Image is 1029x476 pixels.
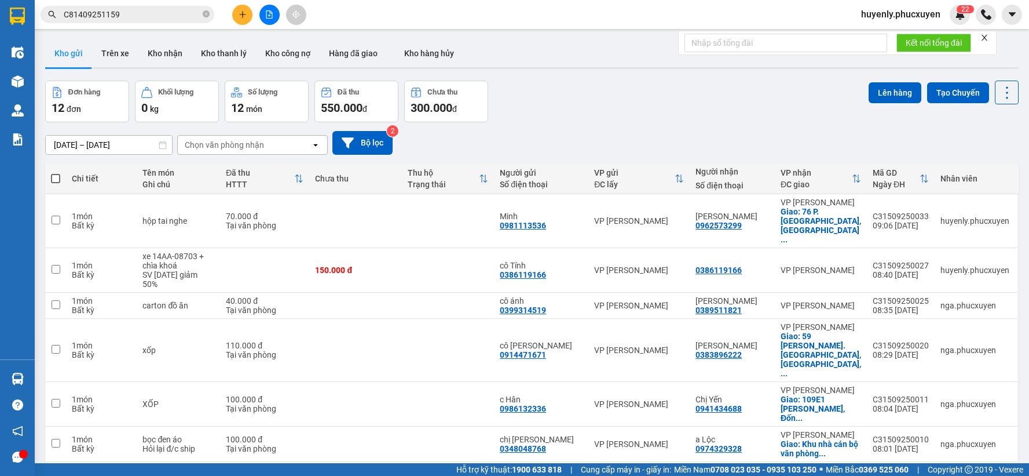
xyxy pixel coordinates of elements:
[873,168,920,177] div: Mã GD
[695,444,742,453] div: 0974329328
[72,261,131,270] div: 1 món
[981,9,991,20] img: phone-icon
[500,221,546,230] div: 0981113536
[142,399,214,409] div: XỐP
[362,104,367,114] span: đ
[72,306,131,315] div: Bất kỳ
[456,463,562,476] span: Hỗ trợ kỹ thuật:
[781,301,861,310] div: VP [PERSON_NAME]
[695,212,769,221] div: Linh
[695,404,742,413] div: 0941434688
[311,140,320,150] svg: open
[695,266,742,275] div: 0386119166
[852,7,950,21] span: huyenly.phucxuyen
[796,413,803,423] span: ...
[1007,9,1017,20] span: caret-down
[226,296,303,306] div: 40.000 đ
[927,82,989,103] button: Tạo Chuyến
[500,261,583,270] div: cô Tính
[12,399,23,410] span: question-circle
[917,463,919,476] span: |
[203,9,210,20] span: close-circle
[404,81,488,122] button: Chưa thu300.000đ
[594,301,684,310] div: VP [PERSON_NAME]
[320,39,387,67] button: Hàng đã giao
[711,465,816,474] strong: 0708 023 035 - 0935 103 250
[72,341,131,350] div: 1 món
[781,235,788,244] span: ...
[581,463,671,476] span: Cung cấp máy in - giấy in:
[906,37,962,49] span: Kết nối tổng đài
[452,104,457,114] span: đ
[500,341,583,350] div: cô Dương
[72,444,131,453] div: Bất kỳ
[45,39,92,67] button: Kho gửi
[873,444,929,453] div: 08:01 [DATE]
[873,350,929,359] div: 08:29 [DATE]
[226,435,303,444] div: 100.000 đ
[46,136,172,154] input: Select a date range.
[239,10,247,19] span: plus
[48,10,56,19] span: search
[695,306,742,315] div: 0389511821
[873,341,929,350] div: C31509250020
[781,395,861,423] div: Giao: 109E1 Phương Mai, Đống Đa, Hà Nội
[867,163,935,194] th: Toggle SortBy
[72,270,131,279] div: Bất kỳ
[256,39,320,67] button: Kho công nợ
[940,399,1012,409] div: nga.phucxuyen
[695,350,742,359] div: 0383896222
[781,207,861,244] div: Giao: 76 P. Chùa Bộc, Quang Trung, Đống Đa, Hà Nội 100000, Việt Nam
[142,444,214,453] div: Hỏi lại đ/c ship
[135,81,219,122] button: Khối lượng0kg
[226,350,303,359] div: Tại văn phòng
[226,341,303,350] div: 110.000 đ
[12,104,24,117] img: warehouse-icon
[500,395,583,404] div: c Hân
[500,350,546,359] div: 0914471671
[321,101,362,115] span: 550.000
[873,270,929,279] div: 08:40 [DATE]
[940,346,1012,355] div: nga.phucxuyen
[980,34,988,42] span: close
[965,466,973,474] span: copyright
[500,270,546,279] div: 0386119166
[500,212,583,221] div: Minh
[781,198,861,207] div: VP [PERSON_NAME]
[12,75,24,88] img: warehouse-icon
[588,163,690,194] th: Toggle SortBy
[72,435,131,444] div: 1 món
[72,296,131,306] div: 1 món
[500,306,546,315] div: 0399314519
[404,49,454,58] span: Kho hàng hủy
[940,439,1012,449] div: nga.phucxuyen
[427,88,457,96] div: Chưa thu
[594,168,675,177] div: VP gửi
[259,5,280,25] button: file-add
[940,174,1012,183] div: Nhân viên
[402,163,494,194] th: Toggle SortBy
[859,465,909,474] strong: 0369 525 060
[314,81,398,122] button: Đã thu550.000đ
[411,101,452,115] span: 300.000
[226,221,303,230] div: Tại văn phòng
[12,426,23,437] span: notification
[940,216,1012,226] div: huyenly.phucxuyen
[142,301,214,310] div: carton đồ ăn
[150,104,159,114] span: kg
[387,125,398,137] sup: 2
[594,439,684,449] div: VP [PERSON_NAME]
[500,404,546,413] div: 0986132336
[232,5,252,25] button: plus
[72,404,131,413] div: Bất kỳ
[873,395,929,404] div: C31509250011
[781,168,852,177] div: VP nhận
[594,266,684,275] div: VP [PERSON_NAME]
[873,261,929,270] div: C31509250027
[12,452,23,463] span: message
[826,463,909,476] span: Miền Bắc
[819,467,823,472] span: ⚪️
[873,404,929,413] div: 08:04 [DATE]
[226,168,294,177] div: Đã thu
[940,266,1012,275] div: huyenly.phucxuyen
